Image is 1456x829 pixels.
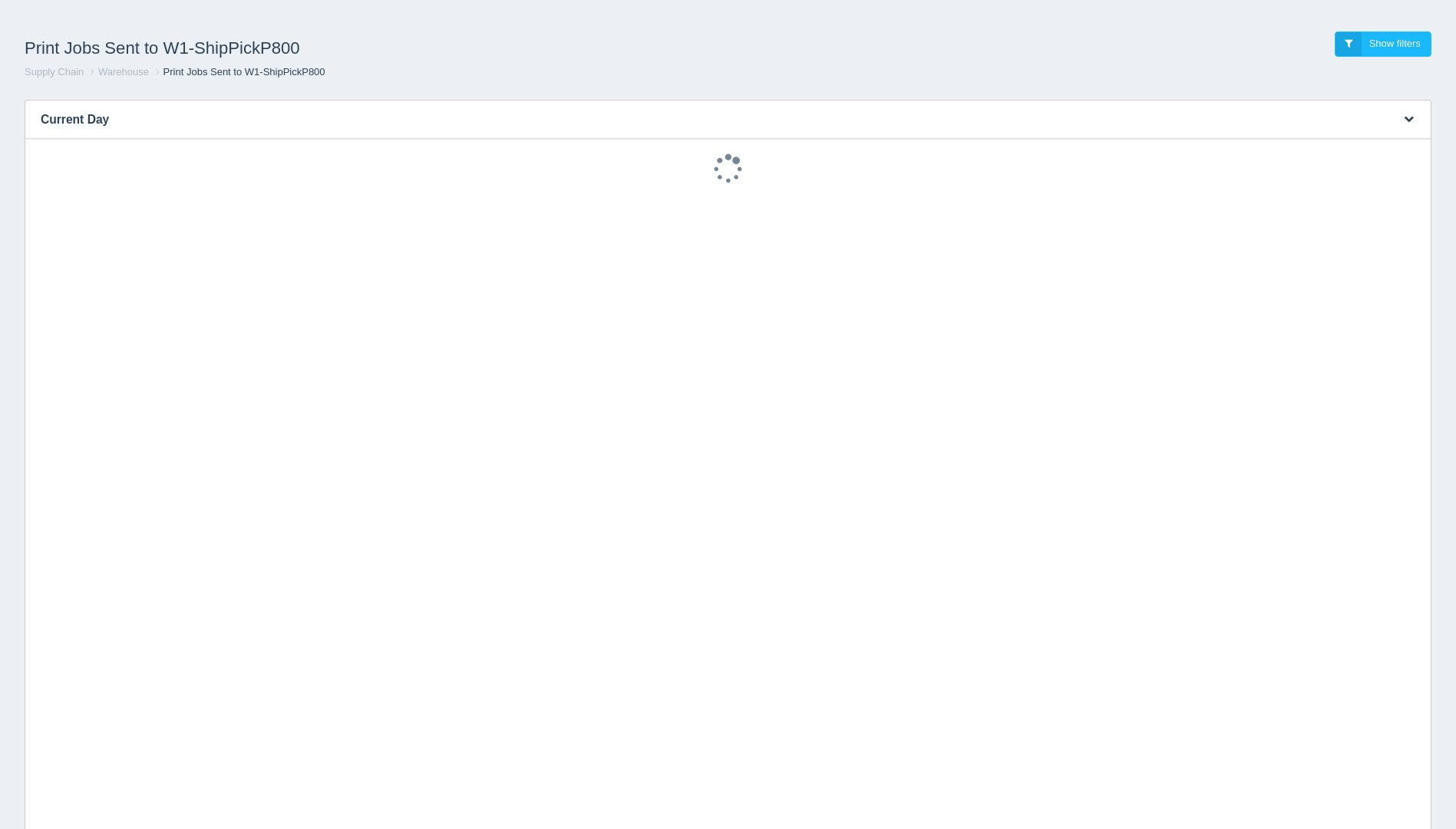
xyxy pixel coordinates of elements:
[1335,31,1431,57] a: Show filters
[25,31,728,65] h1: Print Jobs Sent to W1-ShipPickP800
[1369,38,1421,49] span: Show filters
[152,65,325,80] li: Print Jobs Sent to W1-ShipPickP800
[25,66,84,78] a: Supply Chain
[25,101,1384,139] h3: Current Day
[98,66,149,78] a: Warehouse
